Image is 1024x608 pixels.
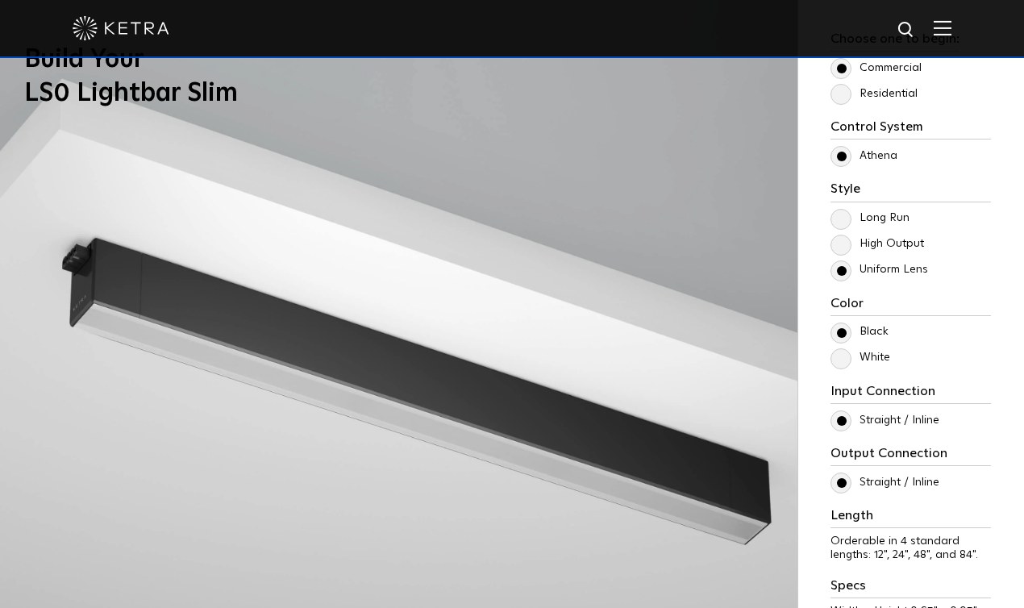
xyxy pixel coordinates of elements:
[830,211,910,225] label: Long Run
[830,384,991,404] h3: Input Connection
[897,20,917,40] img: search icon
[830,263,928,277] label: Uniform Lens
[830,476,939,489] label: Straight / Inline
[830,87,918,101] label: Residential
[934,20,951,35] img: Hamburger%20Nav.svg
[73,16,169,40] img: ketra-logo-2019-white
[830,508,991,528] h3: Length
[830,119,991,140] h3: Control System
[830,61,922,75] label: Commercial
[830,296,991,316] h3: Color
[830,237,924,251] label: High Output
[830,351,890,364] label: White
[830,181,991,202] h3: Style
[830,578,991,598] h3: Specs
[830,149,897,163] label: Athena
[830,414,939,427] label: Straight / Inline
[830,535,978,560] span: Orderable in 4 standard lengths: 12", 24", 48", and 84".
[830,446,991,466] h3: Output Connection
[830,325,889,339] label: Black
